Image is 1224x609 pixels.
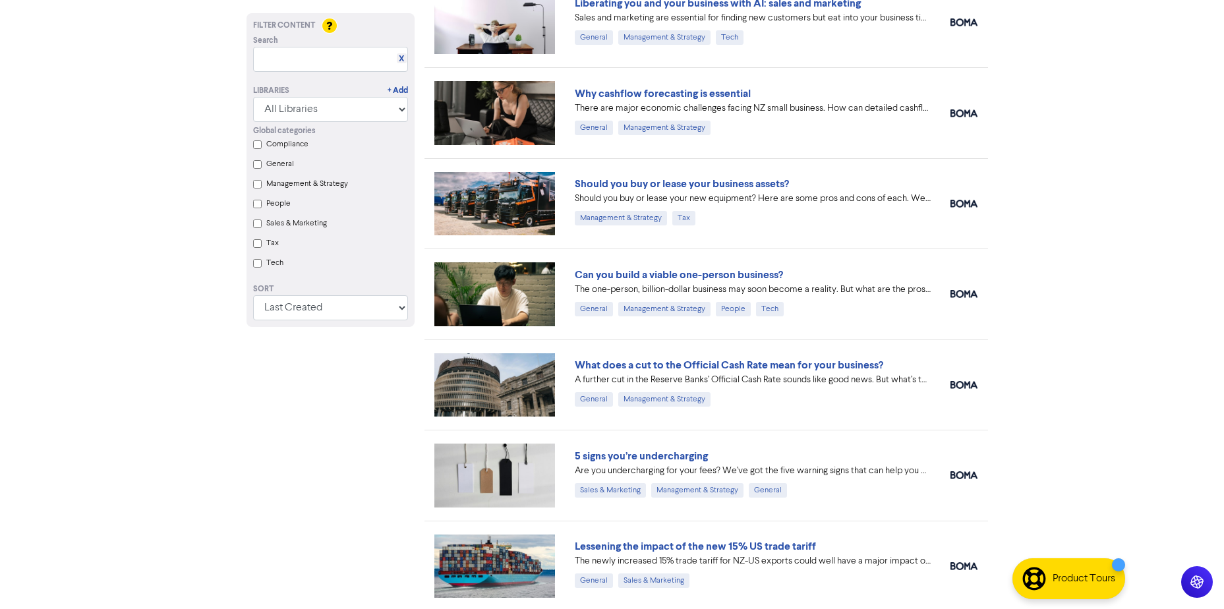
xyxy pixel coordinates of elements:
[575,11,931,25] div: Sales and marketing are essential for finding new customers but eat into your business time. We e...
[575,449,708,463] a: 5 signs you’re undercharging
[672,211,695,225] div: Tax
[575,554,931,568] div: The newly increased 15% trade tariff for NZ-US exports could well have a major impact on your mar...
[253,85,289,97] div: Libraries
[618,302,711,316] div: Management & Strategy
[266,257,283,269] label: Tech
[618,392,711,407] div: Management & Strategy
[618,30,711,45] div: Management & Strategy
[618,121,711,135] div: Management & Strategy
[266,178,348,190] label: Management & Strategy
[575,177,789,190] a: Should you buy or lease your business assets?
[575,121,613,135] div: General
[575,483,646,498] div: Sales & Marketing
[575,87,751,100] a: Why cashflow forecasting is essential
[253,125,408,137] div: Global categories
[575,359,883,372] a: What does a cut to the Official Cash Rate mean for your business?
[950,18,977,26] img: boma
[575,283,931,297] div: The one-person, billion-dollar business may soon become a reality. But what are the pros and cons...
[253,283,408,295] div: Sort
[950,471,977,479] img: boma_accounting
[266,158,294,170] label: General
[950,562,977,570] img: boma
[266,217,327,229] label: Sales & Marketing
[575,101,931,115] div: There are major economic challenges facing NZ small business. How can detailed cashflow forecasti...
[749,483,787,498] div: General
[950,381,977,389] img: boma
[950,290,977,298] img: boma
[253,35,278,47] span: Search
[618,573,689,588] div: Sales & Marketing
[716,30,743,45] div: Tech
[253,20,408,32] div: Filter Content
[266,198,291,210] label: People
[575,464,931,478] div: Are you undercharging for your fees? We’ve got the five warning signs that can help you diagnose ...
[388,85,408,97] a: + Add
[575,392,613,407] div: General
[756,302,784,316] div: Tech
[575,211,667,225] div: Management & Strategy
[575,268,783,281] a: Can you build a viable one-person business?
[399,54,404,64] a: X
[266,237,279,249] label: Tax
[575,302,613,316] div: General
[1158,546,1224,609] iframe: Chat Widget
[950,109,977,117] img: boma
[950,200,977,208] img: boma_accounting
[575,373,931,387] div: A further cut in the Reserve Banks’ Official Cash Rate sounds like good news. But what’s the real...
[266,138,308,150] label: Compliance
[575,540,816,553] a: Lessening the impact of the new 15% US trade tariff
[575,573,613,588] div: General
[575,30,613,45] div: General
[651,483,743,498] div: Management & Strategy
[716,302,751,316] div: People
[575,192,931,206] div: Should you buy or lease your new equipment? Here are some pros and cons of each. We also can revi...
